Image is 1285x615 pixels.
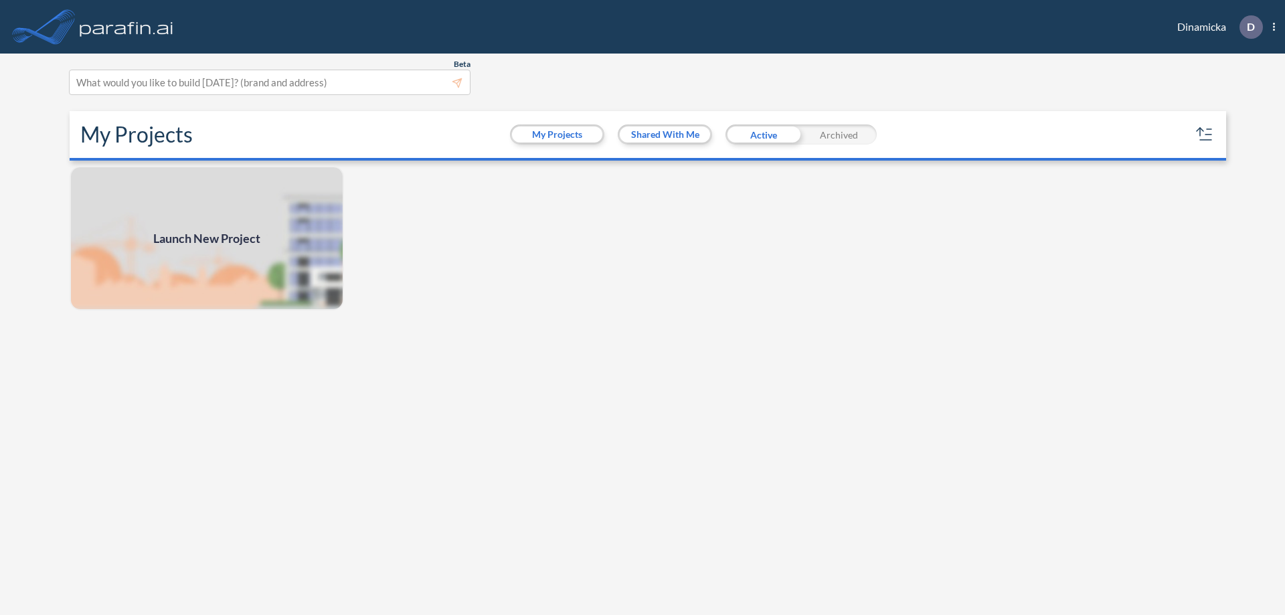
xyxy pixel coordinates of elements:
[70,166,344,311] a: Launch New Project
[77,13,176,40] img: logo
[1157,15,1275,39] div: Dinamicka
[620,126,710,143] button: Shared With Me
[70,166,344,311] img: add
[80,122,193,147] h2: My Projects
[454,59,470,70] span: Beta
[1247,21,1255,33] p: D
[801,124,877,145] div: Archived
[153,230,260,248] span: Launch New Project
[725,124,801,145] div: Active
[512,126,602,143] button: My Projects
[1194,124,1215,145] button: sort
